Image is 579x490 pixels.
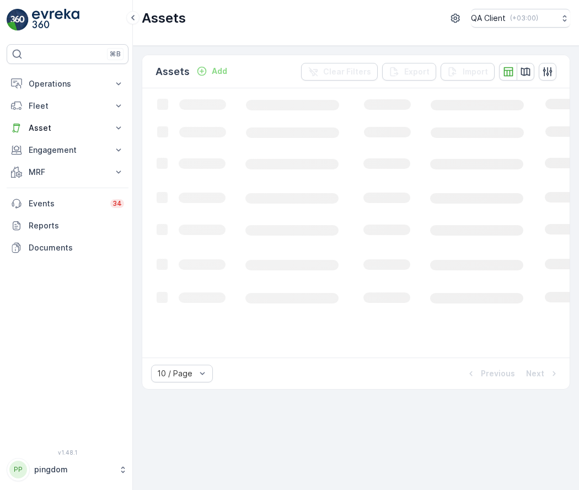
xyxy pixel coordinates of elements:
button: QA Client(+03:00) [471,9,570,28]
p: Events [29,198,104,209]
p: ⌘B [110,50,121,58]
p: MRF [29,167,106,178]
span: v 1.48.1 [7,449,128,456]
div: PP [9,461,27,478]
p: Import [463,66,488,77]
p: Asset [29,122,106,134]
button: Fleet [7,95,128,117]
p: 34 [112,199,122,208]
button: Next [525,367,561,380]
a: Events34 [7,193,128,215]
button: Operations [7,73,128,95]
img: logo [7,9,29,31]
p: Engagement [29,145,106,156]
button: Clear Filters [301,63,378,81]
p: Reports [29,220,124,231]
p: Documents [29,242,124,253]
button: Previous [464,367,516,380]
p: QA Client [471,13,506,24]
p: Fleet [29,100,106,111]
p: ( +03:00 ) [510,14,538,23]
p: Assets [142,9,186,27]
p: Export [404,66,430,77]
button: Add [192,65,232,78]
p: Clear Filters [323,66,371,77]
p: pingdom [34,464,113,475]
p: Next [526,368,544,379]
button: Export [382,63,436,81]
img: logo_light-DOdMpM7g.png [32,9,79,31]
p: Assets [156,64,190,79]
button: Asset [7,117,128,139]
p: Add [212,66,227,77]
button: Engagement [7,139,128,161]
button: Import [441,63,495,81]
p: Operations [29,78,106,89]
a: Reports [7,215,128,237]
p: Previous [481,368,515,379]
button: MRF [7,161,128,183]
a: Documents [7,237,128,259]
button: PPpingdom [7,458,128,481]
